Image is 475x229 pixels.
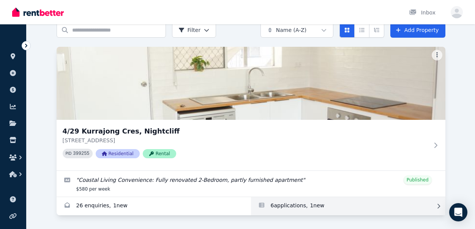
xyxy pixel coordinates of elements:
div: View options [339,22,384,38]
a: Add Property [390,22,445,38]
span: Rental [143,149,176,158]
button: Expanded list view [369,22,384,38]
span: Filter [178,26,201,34]
button: Card view [339,22,355,38]
img: 4/29 Kurrajong Cres, Nightcliff [57,47,445,120]
p: [STREET_ADDRESS] [63,137,429,144]
button: More options [432,50,442,60]
code: 399255 [73,151,89,156]
div: Inbox [409,9,436,16]
a: Applications for 4/29 Kurrajong Cres, Nightcliff [251,197,445,215]
button: Compact list view [354,22,369,38]
a: 4/29 Kurrajong Cres, Nightcliff4/29 Kurrajong Cres, Nightcliff[STREET_ADDRESS]PID 399255Residenti... [57,47,445,170]
small: PID [66,151,72,156]
span: Name (A-Z) [276,26,307,34]
h3: 4/29 Kurrajong Cres, Nightcliff [63,126,429,137]
button: Filter [172,22,216,38]
button: Name (A-Z) [260,22,333,38]
div: Open Intercom Messenger [449,203,467,221]
a: Enquiries for 4/29 Kurrajong Cres, Nightcliff [57,197,251,215]
span: Residential [96,149,140,158]
img: RentBetter [12,6,64,18]
a: Edit listing: Coastal Living Convenience: Fully renovated 2-Bedroom, partly furnished apartment [57,171,445,197]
